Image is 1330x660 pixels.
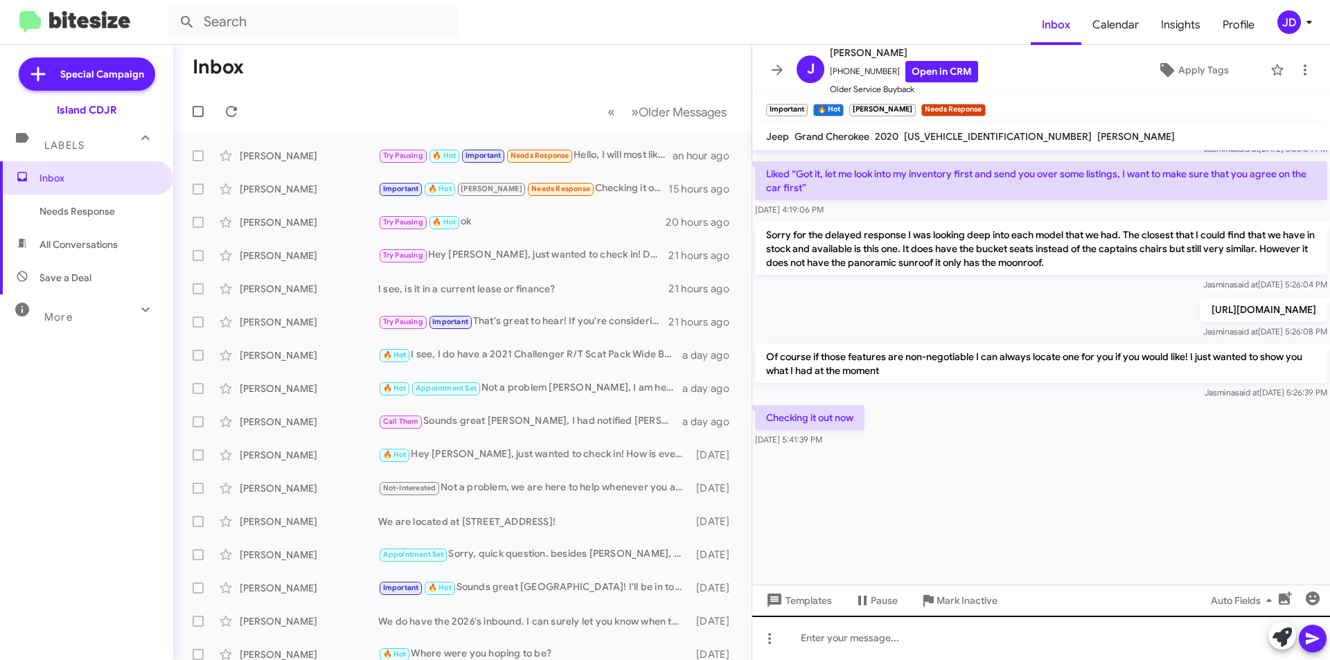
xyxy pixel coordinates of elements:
div: ok [378,214,666,230]
button: Auto Fields [1200,588,1288,613]
div: Sounds great [GEOGRAPHIC_DATA]! I'll be in touch closer to then with all the new promotions! What... [378,580,689,596]
div: [DATE] [689,515,741,528]
span: 🔥 Hot [428,583,452,592]
div: [PERSON_NAME] [240,415,378,429]
a: Special Campaign [19,57,155,91]
button: JD [1266,10,1315,34]
span: Try Pausing [383,317,423,326]
span: said at [1234,326,1258,337]
span: Save a Deal [39,271,91,285]
small: [PERSON_NAME] [849,104,916,116]
div: That's great to hear! If you're considering selling, we’d love to discuss the details further. Wh... [378,314,668,330]
div: [PERSON_NAME] [240,581,378,595]
span: [PERSON_NAME] [1097,130,1175,143]
span: 🔥 Hot [383,350,407,359]
p: Checking it out now [755,405,864,430]
span: Older Messages [639,105,727,120]
a: Inbox [1031,5,1081,45]
span: Mark Inactive [937,588,997,613]
span: Apply Tags [1178,57,1229,82]
span: Grand Cherokee [795,130,869,143]
p: Of course if those features are non-negotiable I can always locate one for you if you would like!... [755,344,1327,383]
span: « [608,103,615,121]
span: Labels [44,139,85,152]
span: Jasmina [DATE] 5:26:08 PM [1203,326,1327,337]
span: Jasmina [DATE] 5:26:39 PM [1205,387,1327,398]
span: said at [1234,279,1258,289]
p: Liked “Got it, let me look into my inventory first and send you over some listings, I want to mak... [755,161,1327,200]
span: [PERSON_NAME] [461,184,522,193]
small: Important [766,104,808,116]
a: Open in CRM [905,61,978,82]
span: 🔥 Hot [432,217,456,226]
span: Needs Response [511,151,569,160]
div: [PERSON_NAME] [240,481,378,495]
a: Insights [1150,5,1212,45]
small: 🔥 Hot [813,104,843,116]
div: [DATE] [689,448,741,462]
span: [PHONE_NUMBER] [830,61,978,82]
span: Jasmina [DATE] 5:26:04 PM [1203,279,1327,289]
span: 🔥 Hot [428,184,452,193]
button: Templates [752,588,843,613]
span: Older Service Buyback [830,82,978,96]
div: Hey [PERSON_NAME], just wanted to check in! How is everything? [378,447,689,463]
div: [PERSON_NAME] [240,149,378,163]
span: 🔥 Hot [383,450,407,459]
div: I see, I do have a 2021 Challenger R/T Scat Pack Wide Body at around $47,000 but I will keep my e... [378,347,682,363]
div: Hello, I will most likely be there [DATE] to look at the car I can let you know an estimated time... [378,148,673,163]
a: Calendar [1081,5,1150,45]
div: a day ago [682,348,741,362]
div: 21 hours ago [668,315,741,329]
span: Special Campaign [60,67,144,81]
span: [DATE] 4:19:06 PM [755,204,824,215]
span: Appointment Set [416,384,477,393]
div: a day ago [682,415,741,429]
div: Sorry, quick question. besides [PERSON_NAME], do you remember who you sat with? [378,546,689,562]
div: [PERSON_NAME] [240,548,378,562]
div: [PERSON_NAME] [240,315,378,329]
div: We do have the 2026's inbound. I can surely let you know when they arrive! [378,614,689,628]
small: Needs Response [921,104,985,116]
span: 🔥 Hot [383,384,407,393]
span: Not-Interested [383,483,436,492]
div: JD [1277,10,1301,34]
span: Important [383,583,419,592]
div: Not a problem, we are here to help whenever you are ready! [378,480,689,496]
p: Sorry for the delayed response I was looking deep into each model that we had. The closest that I... [755,222,1327,275]
div: [DATE] [689,481,741,495]
div: 21 hours ago [668,249,741,262]
span: All Conversations [39,238,118,251]
span: Templates [763,588,832,613]
div: [PERSON_NAME] [240,182,378,196]
span: 🔥 Hot [383,650,407,659]
span: Auto Fields [1211,588,1277,613]
span: Try Pausing [383,251,423,260]
div: [DATE] [689,581,741,595]
span: 2020 [875,130,898,143]
span: J [807,58,815,80]
div: Checking it out now [378,181,668,197]
span: » [631,103,639,121]
div: Island CDJR [57,103,117,117]
p: [URL][DOMAIN_NAME] [1200,297,1327,322]
span: Needs Response [531,184,590,193]
button: Previous [599,98,623,126]
input: Search [168,6,459,39]
button: Mark Inactive [909,588,1009,613]
div: [PERSON_NAME] [240,215,378,229]
div: [DATE] [689,614,741,628]
span: More [44,311,73,323]
span: Important [465,151,502,160]
button: Next [623,98,735,126]
a: Profile [1212,5,1266,45]
nav: Page navigation example [600,98,735,126]
button: Pause [843,588,909,613]
div: I see, is it in a current lease or finance? [378,282,668,296]
span: Jeep [766,130,789,143]
div: [PERSON_NAME] [240,614,378,628]
div: [DATE] [689,548,741,562]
